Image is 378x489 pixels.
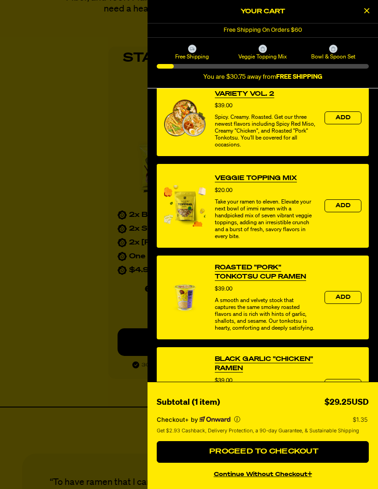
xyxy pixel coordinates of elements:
span: by [191,416,198,423]
span: Get $2.93 Cashback, Delivery Protection, a 90-day Guarantee, & Sustainable Shipping [157,427,359,435]
span: Bowl & Spoon Set [300,53,367,60]
span: Add [336,115,350,121]
button: Add the product, Veggie Topping Mix to Cart [325,199,361,212]
button: Add the product, Black Garlic "Chicken" Ramen to Cart [325,379,361,392]
span: Proceed to Checkout [207,448,319,455]
img: View Veggie Topping Mix [164,185,206,227]
a: View Variety Vol. 2 [215,89,274,99]
button: Add the product, Roasted "Pork" Tonkotsu Cup Ramen to Cart [325,291,361,304]
div: You are $30.75 away from [157,73,369,81]
h2: Your Cart [157,5,369,18]
img: View Roasted "Pork" Tonkotsu Cup Ramen [164,277,206,318]
a: Powered by Onward [200,416,230,423]
div: product [157,163,369,248]
span: Add [336,295,350,300]
button: continue without Checkout+ [157,466,369,480]
div: Spicy. Creamy. Roasted. Get our three newest flavors including Spicy Red Miso, Creamy "Chicken", ... [215,114,315,149]
button: Close Cart [360,5,373,18]
a: View Black Garlic "Chicken" Ramen [215,355,315,373]
section: Checkout+ [157,409,369,441]
span: Add [336,203,350,209]
div: A smooth and velvety stock that captures the same smokey roasted flavors and is rich with hints o... [215,297,315,332]
div: $29.25USD [325,396,369,409]
img: View Variety Vol. 2 [164,99,206,136]
span: $39.00 [215,286,232,292]
span: Subtotal (1 item) [157,398,220,407]
span: $20.00 [215,188,232,193]
div: Take your ramen to eleven. Elevate your next bowl of immi ramen with a handpicked mix of seven vi... [215,199,315,240]
a: View Veggie Topping Mix [215,174,297,183]
a: View Roasted "Pork" Tonkotsu Cup Ramen [215,263,315,281]
span: $39.00 [215,378,232,384]
button: Proceed to Checkout [157,441,369,463]
div: product [157,347,369,424]
div: product [157,80,369,157]
div: 1 of 1 [148,23,378,37]
span: $39.00 [215,103,232,109]
button: Add the product, Variety Vol. 2 to Cart [325,111,361,124]
div: product [157,255,369,339]
span: Free Shipping [158,53,226,60]
p: $1.35 [353,416,369,423]
span: Checkout+ [157,416,189,423]
button: More info [234,416,240,422]
b: FREE SHIPPING [276,74,322,80]
span: Veggie Topping Mix [229,53,296,60]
